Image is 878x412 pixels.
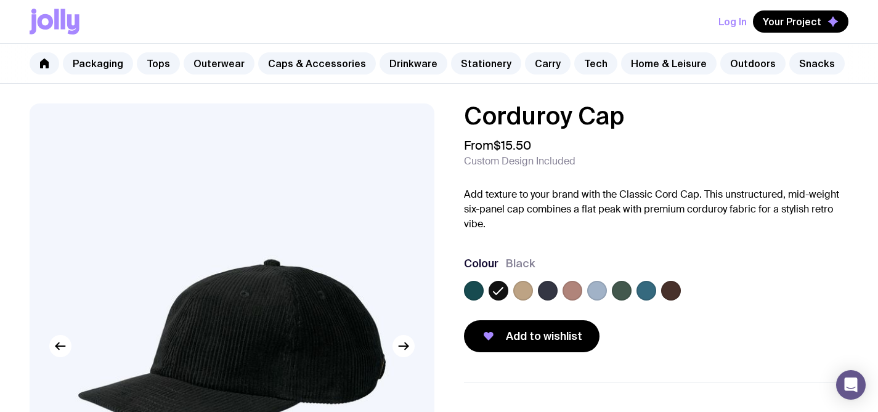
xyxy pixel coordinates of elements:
[464,256,498,271] h3: Colour
[464,103,849,128] h1: Corduroy Cap
[494,137,531,153] span: $15.50
[763,15,821,28] span: Your Project
[574,52,617,75] a: Tech
[137,52,180,75] a: Tops
[464,320,600,352] button: Add to wishlist
[184,52,254,75] a: Outerwear
[258,52,376,75] a: Caps & Accessories
[63,52,133,75] a: Packaging
[718,10,747,33] button: Log In
[525,52,571,75] a: Carry
[753,10,848,33] button: Your Project
[451,52,521,75] a: Stationery
[506,329,582,344] span: Add to wishlist
[380,52,447,75] a: Drinkware
[464,138,531,153] span: From
[836,370,866,400] div: Open Intercom Messenger
[464,187,849,232] p: Add texture to your brand with the Classic Cord Cap. This unstructured, mid-weight six-panel cap ...
[720,52,786,75] a: Outdoors
[506,256,535,271] span: Black
[464,155,575,168] span: Custom Design Included
[621,52,717,75] a: Home & Leisure
[789,52,845,75] a: Snacks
